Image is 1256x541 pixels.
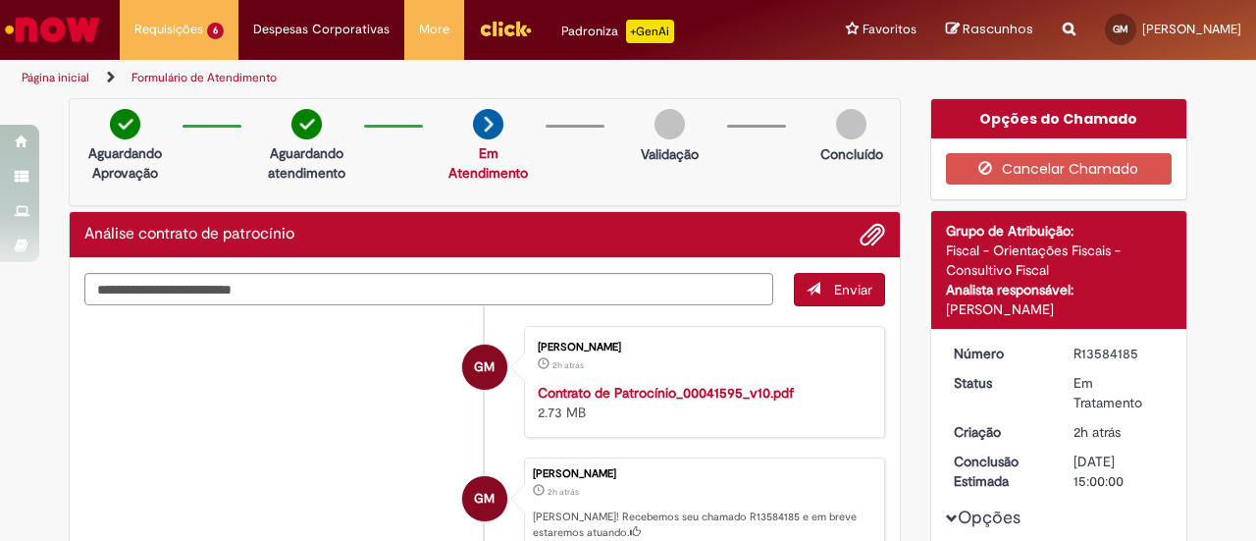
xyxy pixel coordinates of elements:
time: 01/10/2025 08:40:14 [552,359,584,371]
button: Adicionar anexos [860,222,885,247]
a: Formulário de Atendimento [131,70,277,85]
span: Despesas Corporativas [253,20,390,39]
time: 01/10/2025 08:40:16 [548,486,579,498]
dt: Status [939,373,1060,393]
div: Grupo de Atribuição: [946,221,1173,241]
div: Guilherme Vasconcelos Marques [462,476,507,521]
span: 2h atrás [1073,423,1121,441]
a: Contrato de Patrocínio_00041595_v10.pdf [538,384,794,402]
div: Padroniza [561,20,674,43]
div: Guilherme Vasconcelos Marques [462,345,507,390]
p: Validação [641,144,699,164]
textarea: Digite sua mensagem aqui... [84,273,773,305]
dt: Conclusão Estimada [939,452,1060,491]
p: Aguardando atendimento [259,143,354,183]
img: click_logo_yellow_360x200.png [479,14,532,43]
dt: Número [939,344,1060,363]
h2: Análise contrato de patrocínio Histórico de tíquete [84,226,294,243]
time: 01/10/2025 08:40:16 [1073,423,1121,441]
span: 6 [207,23,224,39]
div: Em Tratamento [1073,373,1165,412]
img: ServiceNow [2,10,103,49]
p: Concluído [820,144,883,164]
div: R13584185 [1073,344,1165,363]
ul: Trilhas de página [15,60,822,96]
span: 2h atrás [548,486,579,498]
span: GM [1113,23,1128,35]
p: [PERSON_NAME]! Recebemos seu chamado R13584185 e em breve estaremos atuando. [533,510,874,540]
span: 2h atrás [552,359,584,371]
img: check-circle-green.png [291,109,322,139]
span: Favoritos [863,20,916,39]
div: [PERSON_NAME] [538,342,864,353]
button: Cancelar Chamado [946,153,1173,185]
a: Página inicial [22,70,89,85]
img: arrow-next.png [473,109,503,139]
div: Opções do Chamado [931,99,1187,138]
div: 01/10/2025 08:40:16 [1073,422,1165,442]
div: [PERSON_NAME] [533,468,874,480]
a: Em Atendimento [448,144,528,182]
div: Fiscal - Orientações Fiscais - Consultivo Fiscal [946,241,1173,280]
span: GM [474,475,495,522]
span: Enviar [834,281,872,298]
dt: Criação [939,422,1060,442]
img: img-circle-grey.png [836,109,866,139]
img: img-circle-grey.png [654,109,685,139]
div: [PERSON_NAME] [946,299,1173,319]
span: More [419,20,449,39]
span: GM [474,344,495,391]
span: Requisições [134,20,203,39]
img: check-circle-green.png [110,109,140,139]
p: Aguardando Aprovação [78,143,173,183]
span: Rascunhos [963,20,1033,38]
div: Analista responsável: [946,280,1173,299]
a: Rascunhos [946,21,1033,39]
div: [DATE] 15:00:00 [1073,452,1165,491]
span: [PERSON_NAME] [1142,21,1241,37]
div: 2.73 MB [538,383,864,422]
button: Enviar [794,273,885,306]
p: +GenAi [626,20,674,43]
